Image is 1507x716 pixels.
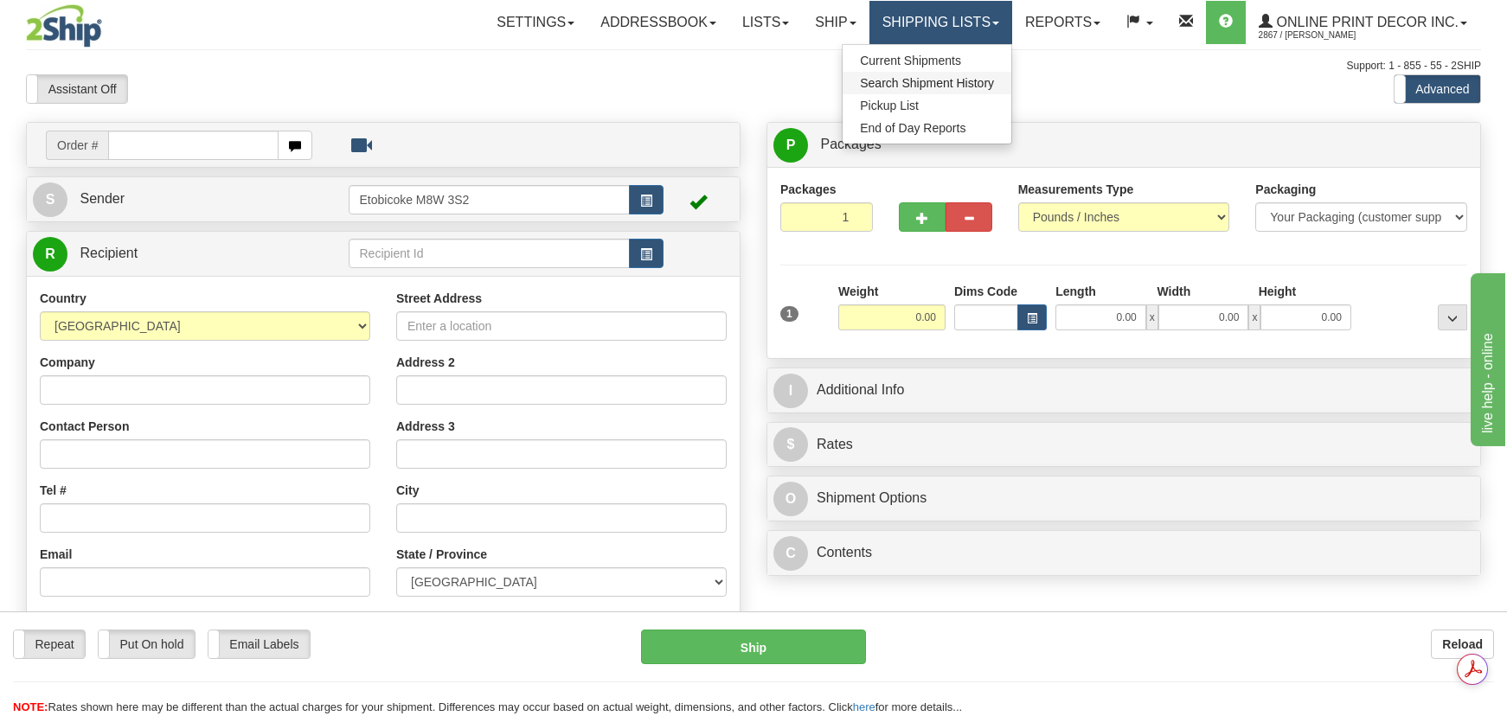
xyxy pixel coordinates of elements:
span: x [1248,304,1260,330]
label: Advanced [1395,75,1480,103]
a: Shipping lists [869,1,1012,44]
a: P Packages [773,127,1474,163]
input: Recipient Id [349,239,631,268]
span: P [773,128,808,163]
a: Lists [729,1,802,44]
span: C [773,536,808,571]
label: Packaging [1255,181,1316,198]
div: ... [1438,304,1467,330]
label: Assistant Off [27,75,127,103]
span: x [1146,304,1158,330]
a: S Sender [33,182,349,217]
label: Company [40,354,95,371]
span: Order # [46,131,108,160]
a: here [853,700,875,713]
a: IAdditional Info [773,373,1474,408]
label: Address 3 [396,418,455,435]
a: R Recipient [33,236,313,272]
span: End of Day Reports [860,121,965,135]
label: State / Province [396,546,487,563]
a: Current Shipments [843,49,1011,72]
label: Email Labels [208,630,310,658]
div: live help - online [13,10,160,31]
a: $Rates [773,427,1474,463]
a: Ship [802,1,869,44]
span: $ [773,427,808,462]
label: Width [1157,283,1190,300]
a: Online Print Decor Inc. 2867 / [PERSON_NAME] [1246,1,1480,44]
input: Sender Id [349,185,631,214]
label: Repeat [14,630,85,658]
label: Measurements Type [1018,181,1134,198]
label: Contact Person [40,418,129,435]
label: Street Address [396,290,482,307]
a: OShipment Options [773,481,1474,516]
span: Pickup List [860,99,919,112]
label: Packages [780,181,837,198]
span: Sender [80,191,125,206]
span: I [773,374,808,408]
iframe: chat widget [1467,270,1505,446]
span: O [773,482,808,516]
a: CContents [773,535,1474,571]
label: Dims Code [954,283,1017,300]
span: NOTE: [13,700,48,713]
a: End of Day Reports [843,117,1011,139]
input: Enter a location [396,311,727,341]
label: Email [40,546,72,563]
a: Search Shipment History [843,72,1011,94]
label: Address 2 [396,354,455,371]
span: Online Print Decor Inc. [1273,15,1459,29]
span: Recipient [80,246,138,260]
label: Country [40,290,87,307]
button: Reload [1431,630,1494,659]
label: Put On hold [99,630,195,658]
a: Settings [484,1,587,44]
span: Packages [820,137,881,151]
label: Height [1259,283,1297,300]
img: logo2867.jpg [26,4,102,48]
a: Pickup List [843,94,1011,117]
span: Current Shipments [860,54,961,67]
a: Addressbook [587,1,729,44]
span: S [33,182,67,217]
label: City [396,482,419,499]
label: Tax Id [40,610,74,627]
button: Ship [641,630,866,664]
span: Search Shipment History [860,76,994,90]
span: 1 [780,306,798,322]
a: Reports [1012,1,1113,44]
label: Weight [838,283,878,300]
div: Support: 1 - 855 - 55 - 2SHIP [26,59,1481,74]
span: R [33,237,67,272]
b: Reload [1442,637,1483,651]
label: Tel # [40,482,67,499]
label: Length [1055,283,1096,300]
span: 2867 / [PERSON_NAME] [1259,27,1388,44]
label: Zip / Postal [396,610,461,627]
